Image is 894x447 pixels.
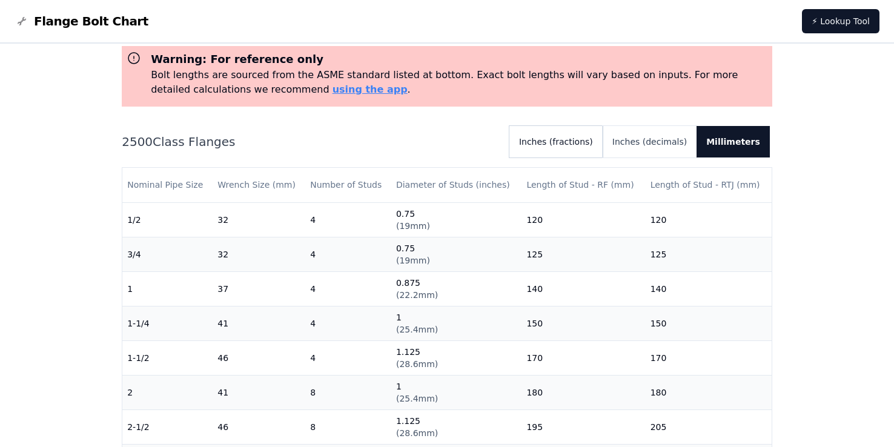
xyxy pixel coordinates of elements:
[391,306,521,340] td: 1
[122,202,213,237] td: 1/2
[15,13,148,30] a: Flange Bolt Chart LogoFlange Bolt Chart
[305,271,391,306] td: 4
[122,133,500,150] h2: 2500 Class Flanges
[305,375,391,409] td: 8
[391,375,521,409] td: 1
[305,340,391,375] td: 4
[305,237,391,271] td: 4
[391,168,521,202] th: Diameter of Studs (inches)
[333,84,408,95] a: using the app
[646,375,772,409] td: 180
[521,409,645,444] td: 195
[122,168,213,202] th: Nominal Pipe Size
[521,168,645,202] th: Length of Stud - RF (mm)
[151,51,767,68] h3: Warning: For reference only
[603,126,697,157] button: Inches (decimals)
[391,409,521,444] td: 1.125
[122,409,213,444] td: 2-1/2
[213,340,305,375] td: 46
[396,325,438,334] span: ( 25.4mm )
[305,306,391,340] td: 4
[213,375,305,409] td: 41
[396,221,430,231] span: ( 19mm )
[521,237,645,271] td: 125
[396,290,438,300] span: ( 22.2mm )
[151,68,767,97] p: Bolt lengths are sourced from the ASME standard listed at bottom. Exact bolt lengths will vary ba...
[122,340,213,375] td: 1-1/2
[521,340,645,375] td: 170
[521,202,645,237] td: 120
[122,271,213,306] td: 1
[213,168,305,202] th: Wrench Size (mm)
[646,340,772,375] td: 170
[396,394,438,403] span: ( 25.4mm )
[15,14,29,28] img: Flange Bolt Chart Logo
[213,237,305,271] td: 32
[213,271,305,306] td: 37
[646,237,772,271] td: 125
[646,202,772,237] td: 120
[391,340,521,375] td: 1.125
[391,271,521,306] td: 0.875
[521,271,645,306] td: 140
[122,306,213,340] td: 1-1/4
[122,237,213,271] td: 3/4
[646,306,772,340] td: 150
[697,126,770,157] button: Millimeters
[396,256,430,265] span: ( 19mm )
[305,409,391,444] td: 8
[521,306,645,340] td: 150
[396,428,438,438] span: ( 28.6mm )
[391,202,521,237] td: 0.75
[213,202,305,237] td: 32
[213,306,305,340] td: 41
[646,271,772,306] td: 140
[305,202,391,237] td: 4
[396,359,438,369] span: ( 28.6mm )
[34,13,148,30] span: Flange Bolt Chart
[213,409,305,444] td: 46
[646,168,772,202] th: Length of Stud - RTJ (mm)
[802,9,879,33] a: ⚡ Lookup Tool
[521,375,645,409] td: 180
[122,375,213,409] td: 2
[646,409,772,444] td: 205
[391,237,521,271] td: 0.75
[305,168,391,202] th: Number of Studs
[509,126,603,157] button: Inches (fractions)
